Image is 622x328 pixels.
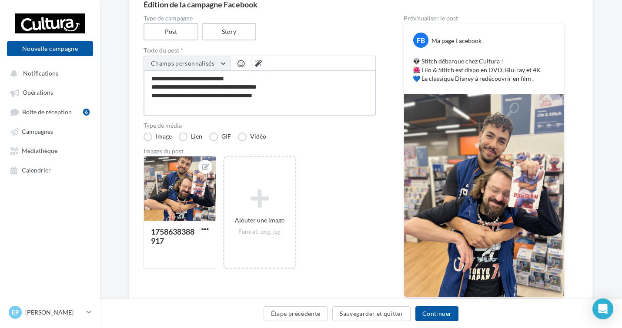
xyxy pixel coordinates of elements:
[415,306,458,321] button: Continuer
[7,41,93,56] button: Nouvelle campagne
[23,89,53,96] span: Opérations
[332,306,411,321] button: Sauvegarder et quitter
[25,308,83,317] p: [PERSON_NAME]
[151,60,214,67] span: Champs personnalisés
[144,133,172,141] label: Image
[592,298,613,319] div: Open Intercom Messenger
[151,227,194,245] div: 1758638388917
[202,23,257,40] label: Story
[5,162,95,178] a: Calendrier
[431,36,482,45] div: Ma page Facebook
[179,133,202,141] label: Lien
[144,148,376,154] div: Images du post
[5,123,95,139] a: Campagnes
[144,56,231,71] button: Champs personnalisés
[83,109,90,116] div: 6
[22,128,53,135] span: Campagnes
[144,123,376,129] label: Type de média
[238,133,266,141] label: Vidéo
[144,15,376,21] label: Type de campagne
[5,104,95,120] a: Boîte de réception6
[209,133,231,141] label: GIF
[23,70,58,77] span: Notifications
[144,23,198,40] label: Post
[264,306,328,321] button: Étape précédente
[5,142,95,158] a: Médiathèque
[22,108,72,116] span: Boîte de réception
[144,47,376,53] label: Texte du post *
[7,304,93,321] a: EP [PERSON_NAME]
[22,166,51,174] span: Calendrier
[413,57,555,83] p: 👽 Stitch débarque chez Cultura ! 🌺 Lilo & Stitch est dispo en DVD, Blu-ray et 4K 💙 Le classique D...
[5,65,91,81] button: Notifications
[144,0,579,8] div: Édition de la campagne Facebook
[12,308,19,317] span: EP
[404,298,565,309] div: La prévisualisation est non-contractuelle
[5,84,95,100] a: Opérations
[22,147,57,155] span: Médiathèque
[413,33,428,48] div: FB
[404,15,565,21] div: Prévisualiser le post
